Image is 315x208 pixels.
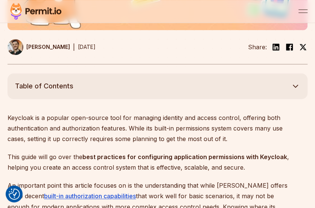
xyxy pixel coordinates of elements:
button: open menu [298,7,307,16]
button: Consent Preferences [9,188,20,200]
p: Keycloak is a popular open-source tool for managing identity and access control, offering both au... [8,112,297,144]
p: This guide will go over the , helping you create an access control system that is effective, scal... [8,152,297,173]
img: linkedin [271,43,280,52]
img: Revisit consent button [9,188,20,200]
a: [PERSON_NAME] [8,39,70,55]
li: Share: [248,43,267,52]
span: Table of Contents [15,81,73,91]
button: Table of Contents [8,73,307,99]
strong: best practices for configuring application permissions with Keycloak [82,153,287,161]
img: facebook [285,43,294,52]
img: Permit logo [8,2,64,21]
img: Daniel Bass [8,39,23,55]
div: | [73,43,75,52]
a: built-in authorization capabilities [44,192,136,200]
img: twitter [299,43,307,51]
time: [DATE] [78,44,96,50]
p: [PERSON_NAME] [26,43,70,51]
